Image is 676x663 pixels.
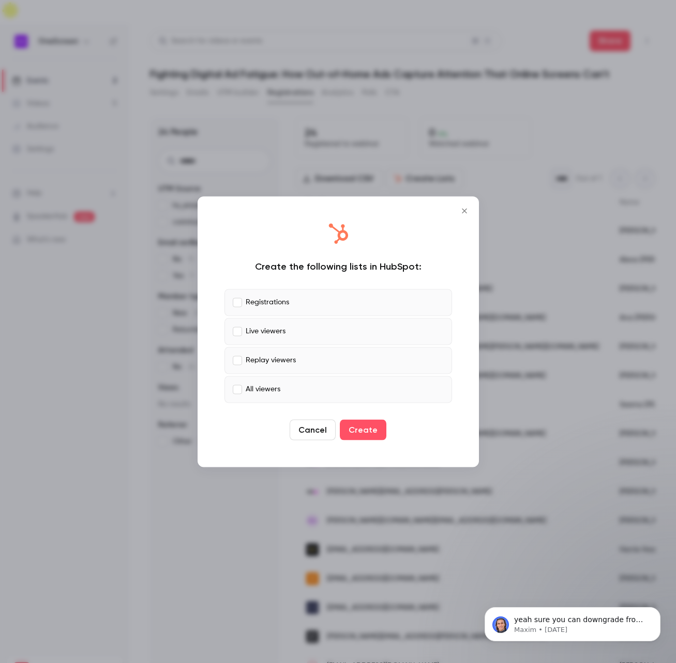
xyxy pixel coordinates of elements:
[454,200,475,221] button: Close
[246,326,286,337] p: Live viewers
[246,355,296,366] p: Replay viewers
[224,260,452,272] div: Create the following lists in HubSpot:
[469,585,676,658] iframe: Intercom notifications message
[290,419,336,440] button: Cancel
[340,419,386,440] button: Create
[246,384,280,395] p: All viewers
[246,297,289,308] p: Registrations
